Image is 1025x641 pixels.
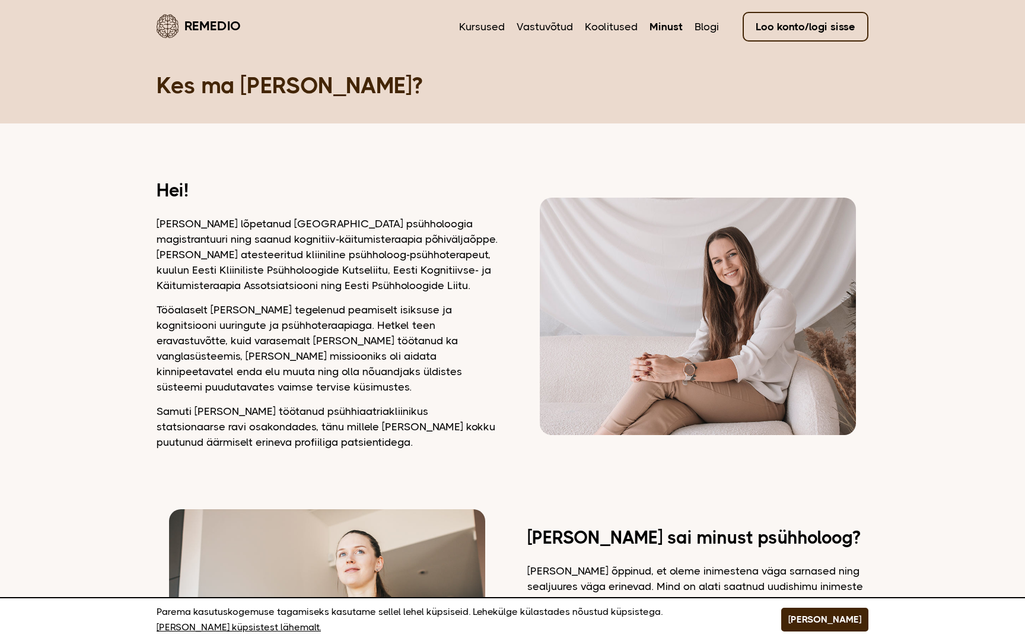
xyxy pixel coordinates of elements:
a: Loo konto/logi sisse [743,12,868,42]
p: [PERSON_NAME] lõpetanud [GEOGRAPHIC_DATA] psühholoogia magistrantuuri ning saanud kognitiiv-käitu... [157,216,498,293]
a: Koolitused [585,19,638,34]
a: [PERSON_NAME] küpsistest lähemalt. [157,620,321,635]
img: Dagmar vaatamas kaamerasse [540,198,856,435]
a: Remedio [157,12,241,40]
p: Tööalaselt [PERSON_NAME] tegelenud peamiselt isiksuse ja kognitsiooni uuringute ja psühhoteraapia... [157,302,498,395]
a: Minust [650,19,683,34]
button: [PERSON_NAME] [781,608,868,632]
a: Kursused [459,19,505,34]
a: Blogi [695,19,719,34]
p: Parema kasutuskogemuse tagamiseks kasutame sellel lehel küpsiseid. Lehekülge külastades nõustud k... [157,604,752,635]
img: Remedio logo [157,14,179,38]
h1: Kes ma [PERSON_NAME]? [157,71,868,100]
p: [PERSON_NAME] õppinud, et oleme inimestena väga sarnased ning sealjuures väga erinevad. Mind on a... [527,563,868,640]
p: Samuti [PERSON_NAME] töötanud psühhiaatriakliinikus statsionaarse ravi osakondades, tänu millele ... [157,404,498,450]
h2: [PERSON_NAME] sai minust psühholoog? [527,530,868,545]
a: Vastuvõtud [517,19,573,34]
h2: Hei! [157,183,498,198]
